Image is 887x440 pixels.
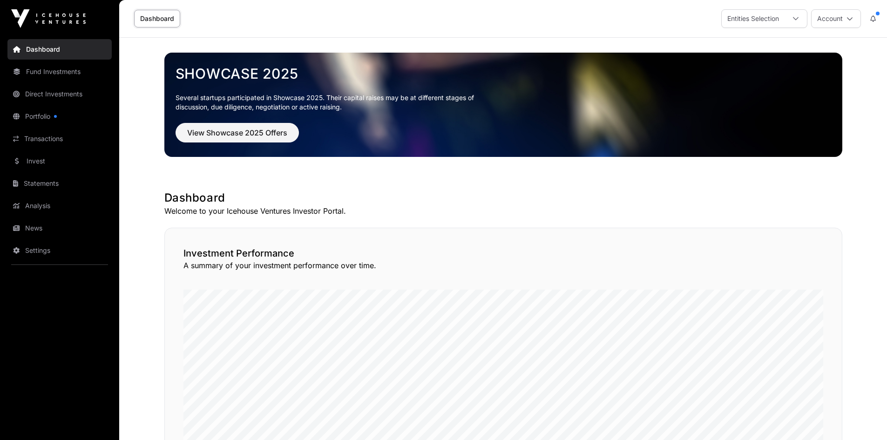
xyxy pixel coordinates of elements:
a: Statements [7,173,112,194]
a: Fund Investments [7,61,112,82]
p: Welcome to your Icehouse Ventures Investor Portal. [164,205,842,217]
button: View Showcase 2025 Offers [176,123,299,142]
a: View Showcase 2025 Offers [176,132,299,142]
span: View Showcase 2025 Offers [187,127,287,138]
a: Direct Investments [7,84,112,104]
a: Settings [7,240,112,261]
a: Showcase 2025 [176,65,831,82]
p: Several startups participated in Showcase 2025. Their capital raises may be at different stages o... [176,93,488,112]
button: Account [811,9,861,28]
a: Portfolio [7,106,112,127]
a: Transactions [7,129,112,149]
img: Showcase 2025 [164,53,842,157]
a: Dashboard [7,39,112,60]
p: A summary of your investment performance over time. [183,260,823,271]
a: Invest [7,151,112,171]
img: Icehouse Ventures Logo [11,9,86,28]
a: Analysis [7,196,112,216]
iframe: Chat Widget [840,395,887,440]
a: Dashboard [134,10,180,27]
h2: Investment Performance [183,247,823,260]
h1: Dashboard [164,190,842,205]
a: News [7,218,112,238]
div: Entities Selection [722,10,785,27]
